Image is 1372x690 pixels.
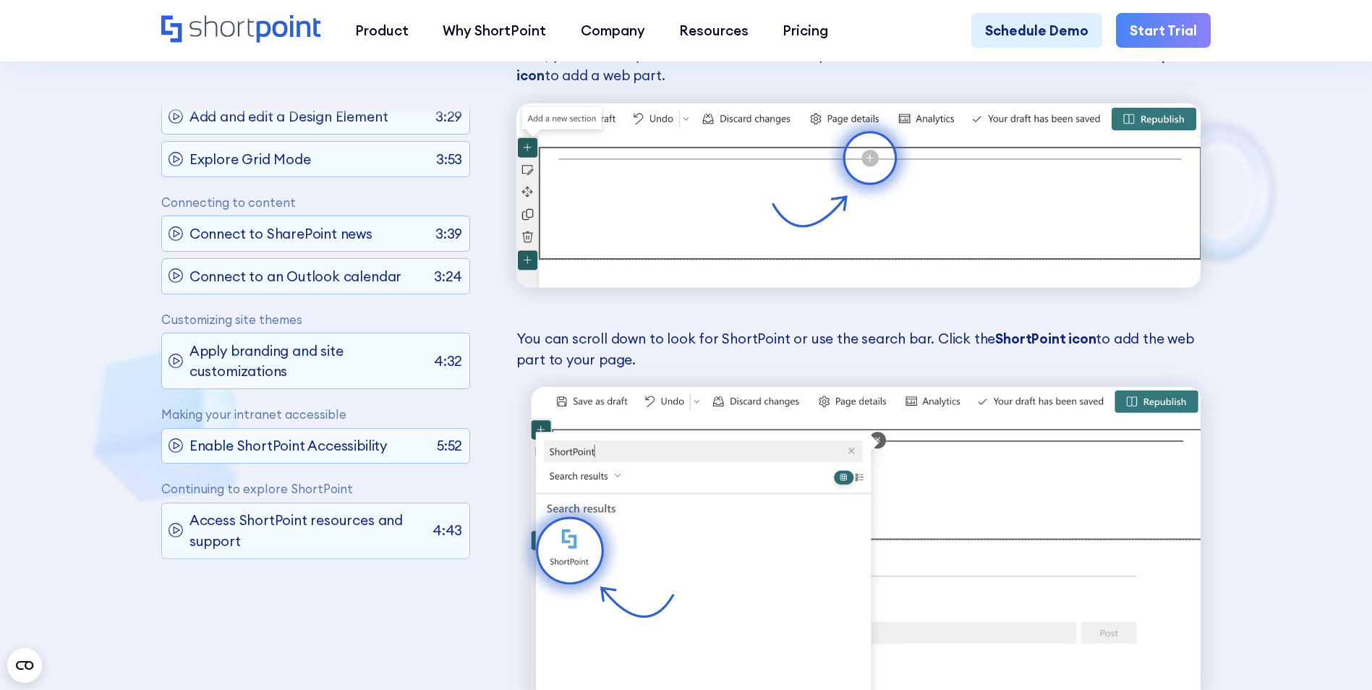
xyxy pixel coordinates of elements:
[434,351,462,371] p: 4:32
[355,20,409,41] div: Product
[435,106,462,127] p: 3:29
[662,13,765,47] a: Resources
[161,195,470,209] p: Connecting to content
[161,312,470,326] p: Customizing site themes
[516,45,1200,86] p: Now, you are ready to add the ShortPoint web part. Hover over the SharePoint section and click th...
[516,328,1200,370] p: You can scroll down to look for ShortPoint or use the search bar. Click the to add the web part t...
[189,149,311,169] p: Explore Grid Mode
[161,482,470,495] p: Continuing to explore ShortPoint
[189,435,387,456] p: Enable ShortPoint Accessibility
[7,648,42,683] button: Open CMP widget
[161,15,321,45] a: Home
[783,20,828,41] div: Pricing
[679,20,749,41] div: Resources
[766,13,845,47] a: Pricing
[338,13,425,47] a: Product
[189,106,388,127] p: Add and edit a Design Element
[189,511,426,552] p: Access ShortPoint resources and support
[436,149,462,169] p: 3:53
[443,20,546,41] div: Why ShortPoint
[189,341,427,382] p: Apply branding and site customizations
[563,13,662,47] a: Company
[971,13,1102,47] a: Schedule Demo
[1116,13,1211,47] a: Start Trial
[435,223,462,244] p: 3:39
[433,521,462,541] p: 4:43
[437,435,462,456] p: 5:52
[426,13,563,47] a: Why ShortPoint
[581,20,645,41] div: Company
[161,407,470,421] p: Making your intranet accessible
[434,266,462,286] p: 3:24
[189,223,372,244] p: Connect to SharePoint news
[1300,621,1372,690] iframe: Chat Widget
[995,330,1096,347] strong: ShortPoint icon
[189,266,401,286] p: Connect to an Outlook calendar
